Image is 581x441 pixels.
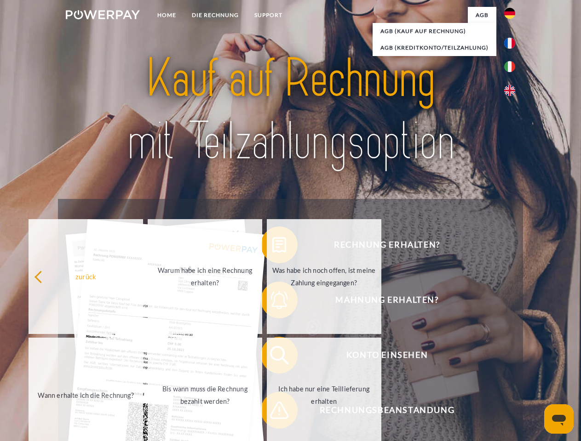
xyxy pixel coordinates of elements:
[153,264,257,289] div: Warum habe ich eine Rechnung erhalten?
[88,44,493,176] img: title-powerpay_de.svg
[34,389,138,401] div: Wann erhalte ich die Rechnung?
[373,40,496,56] a: AGB (Kreditkonto/Teilzahlung)
[272,264,376,289] div: Was habe ich noch offen, ist meine Zahlung eingegangen?
[153,383,257,407] div: Bis wann muss die Rechnung bezahlt werden?
[184,7,247,23] a: DIE RECHNUNG
[544,404,574,434] iframe: Schaltfläche zum Öffnen des Messaging-Fensters
[504,85,515,96] img: en
[504,61,515,72] img: it
[150,7,184,23] a: Home
[66,10,140,19] img: logo-powerpay-white.svg
[504,38,515,49] img: fr
[373,23,496,40] a: AGB (Kauf auf Rechnung)
[468,7,496,23] a: agb
[34,270,138,283] div: zurück
[247,7,290,23] a: SUPPORT
[504,8,515,19] img: de
[272,383,376,407] div: Ich habe nur eine Teillieferung erhalten
[267,219,381,334] a: Was habe ich noch offen, ist meine Zahlung eingegangen?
